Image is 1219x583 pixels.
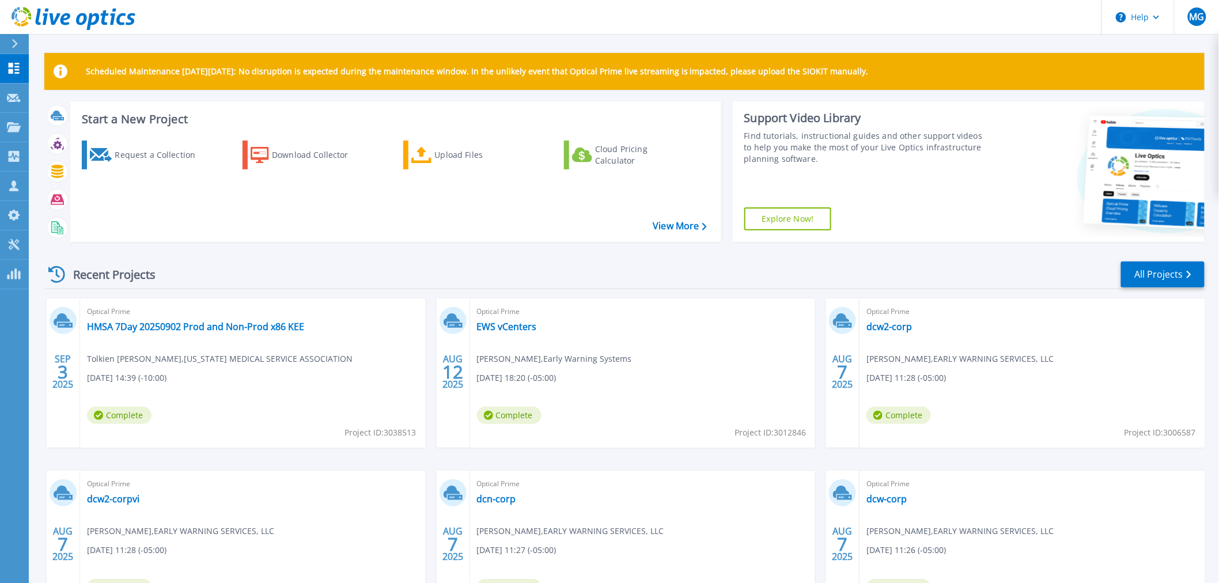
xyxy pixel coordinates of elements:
[866,305,1198,318] span: Optical Prime
[866,353,1054,365] span: [PERSON_NAME] , EARLY WARNING SERVICES, LLC
[87,525,274,537] span: [PERSON_NAME] , EARLY WARNING SERVICES, LLC
[52,351,74,393] div: SEP 2025
[744,130,986,165] div: Find tutorials, instructional guides and other support videos to help you make the most of your L...
[653,221,706,232] a: View More
[866,372,946,384] span: [DATE] 11:28 (-05:00)
[87,321,304,332] a: HMSA 7Day 20250902 Prod and Non-Prod x86 KEE
[87,305,418,318] span: Optical Prime
[87,493,139,505] a: dcw2-corpvi
[477,407,542,424] span: Complete
[442,367,463,377] span: 12
[1121,262,1205,287] a: All Projects
[448,539,458,549] span: 7
[866,493,907,505] a: dcw-corp
[243,141,371,169] a: Download Collector
[345,426,417,439] span: Project ID: 3038513
[477,305,808,318] span: Optical Prime
[744,111,986,126] div: Support Video Library
[838,367,848,377] span: 7
[477,353,632,365] span: [PERSON_NAME] , Early Warning Systems
[87,478,418,490] span: Optical Prime
[735,426,806,439] span: Project ID: 3012846
[595,143,687,166] div: Cloud Pricing Calculator
[87,544,166,556] span: [DATE] 11:28 (-05:00)
[477,544,556,556] span: [DATE] 11:27 (-05:00)
[866,407,931,424] span: Complete
[82,113,706,126] h3: Start a New Project
[744,207,832,230] a: Explore Now!
[82,141,210,169] a: Request a Collection
[1189,12,1204,21] span: MG
[866,544,946,556] span: [DATE] 11:26 (-05:00)
[838,539,848,549] span: 7
[115,143,207,166] div: Request a Collection
[272,143,364,166] div: Download Collector
[477,321,537,332] a: EWS vCenters
[442,351,464,393] div: AUG 2025
[87,372,166,384] span: [DATE] 14:39 (-10:00)
[477,372,556,384] span: [DATE] 18:20 (-05:00)
[866,525,1054,537] span: [PERSON_NAME] , EARLY WARNING SERVICES, LLC
[435,143,527,166] div: Upload Files
[1125,426,1196,439] span: Project ID: 3006587
[403,141,532,169] a: Upload Files
[58,367,68,377] span: 3
[58,539,68,549] span: 7
[564,141,692,169] a: Cloud Pricing Calculator
[832,351,854,393] div: AUG 2025
[442,523,464,565] div: AUG 2025
[477,493,516,505] a: dcn-corp
[86,67,869,76] p: Scheduled Maintenance [DATE][DATE]: No disruption is expected during the maintenance window. In t...
[52,523,74,565] div: AUG 2025
[87,353,353,365] span: Tolkien [PERSON_NAME] , [US_STATE] MEDICAL SERVICE ASSOCIATION
[87,407,152,424] span: Complete
[477,525,664,537] span: [PERSON_NAME] , EARLY WARNING SERVICES, LLC
[866,478,1198,490] span: Optical Prime
[44,260,171,289] div: Recent Projects
[477,478,808,490] span: Optical Prime
[832,523,854,565] div: AUG 2025
[866,321,912,332] a: dcw2-corp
